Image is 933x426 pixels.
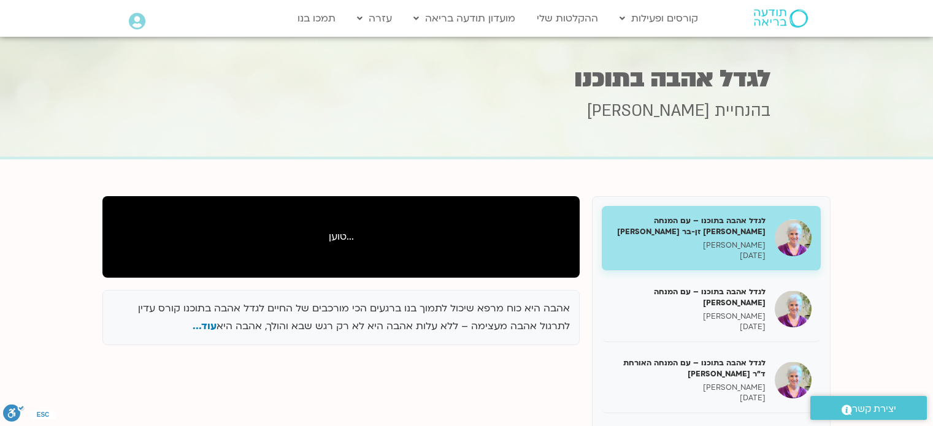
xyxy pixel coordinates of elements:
span: יצירת קשר [852,401,896,417]
img: תודעה בריאה [754,9,808,28]
img: לגדל אהבה בתוכנו – עם המנחה האורח ענבר בר קמה [775,291,812,327]
a: עזרה [351,7,398,30]
a: תמכו בנו [291,7,342,30]
a: יצירת קשר [810,396,927,420]
p: [PERSON_NAME] [611,382,766,393]
a: מועדון תודעה בריאה [407,7,521,30]
p: [DATE] [611,251,766,261]
p: אהבה היא כוח מרפא שיכול לתמוך בנו ברגעים הכי מורכבים של החיים לגדל אהבה בתוכנו קורס עדין לתרגול א... [112,300,570,335]
a: קורסים ופעילות [613,7,704,30]
a: ההקלטות שלי [531,7,604,30]
p: [PERSON_NAME] [611,311,766,322]
p: [DATE] [611,322,766,332]
p: [PERSON_NAME] [611,240,766,251]
h5: לגדל אהבה בתוכנו – עם המנחה האורחת ד"ר [PERSON_NAME] [611,357,766,379]
p: [DATE] [611,393,766,403]
span: בהנחיית [715,100,770,122]
h5: לגדל אהבה בתוכנו – עם המנחה [PERSON_NAME] זן-בר [PERSON_NAME] [611,215,766,237]
h1: לגדל אהבה בתוכנו [163,67,770,91]
img: לגדל אהבה בתוכנו – עם המנחה האורחת ד"ר נועה אלבלדה [775,362,812,398]
h5: לגדל אהבה בתוכנו – עם המנחה [PERSON_NAME] [611,286,766,308]
span: עוד... [193,319,217,333]
img: לגדל אהבה בתוכנו – עם המנחה האורחת צילה זן-בר צור [775,219,812,256]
